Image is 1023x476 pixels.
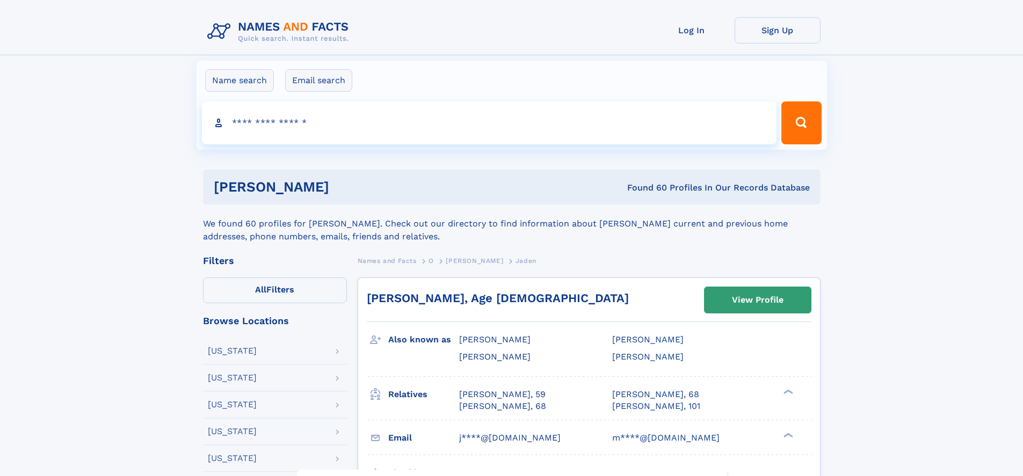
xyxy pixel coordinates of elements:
div: View Profile [732,288,783,312]
a: [PERSON_NAME], 68 [459,400,546,412]
a: Log In [649,17,735,43]
a: [PERSON_NAME], 101 [612,400,700,412]
label: Name search [205,69,274,92]
div: [US_STATE] [208,374,257,382]
span: [PERSON_NAME] [612,334,684,345]
span: All [255,284,266,295]
input: search input [202,101,777,144]
label: Filters [203,277,347,303]
div: [US_STATE] [208,400,257,409]
a: [PERSON_NAME], 68 [612,389,699,400]
a: Names and Facts [358,254,417,267]
div: [US_STATE] [208,347,257,355]
div: ❯ [781,431,794,438]
h3: Relatives [388,385,459,404]
h1: [PERSON_NAME] [214,180,478,194]
a: Sign Up [735,17,821,43]
a: View Profile [705,287,811,313]
div: Found 60 Profiles In Our Records Database [478,182,810,194]
div: [US_STATE] [208,427,257,436]
div: [US_STATE] [208,454,257,463]
span: [PERSON_NAME] [612,351,684,362]
label: Email search [285,69,352,92]
span: [PERSON_NAME] [459,351,531,362]
a: [PERSON_NAME] [446,254,503,267]
h3: Email [388,429,459,447]
button: Search Button [781,101,821,144]
img: Logo Names and Facts [203,17,358,46]
div: We found 60 profiles for [PERSON_NAME]. Check out our directory to find information about [PERSON... [203,204,821,243]
a: [PERSON_NAME], 59 [459,389,546,400]
div: Filters [203,256,347,266]
a: [PERSON_NAME], Age [DEMOGRAPHIC_DATA] [367,291,629,305]
span: [PERSON_NAME] [446,257,503,265]
div: Browse Locations [203,316,347,326]
span: [PERSON_NAME] [459,334,531,345]
span: O [429,257,434,265]
span: Jaden [516,257,536,265]
a: O [429,254,434,267]
div: ❯ [781,388,794,395]
h3: Also known as [388,331,459,349]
